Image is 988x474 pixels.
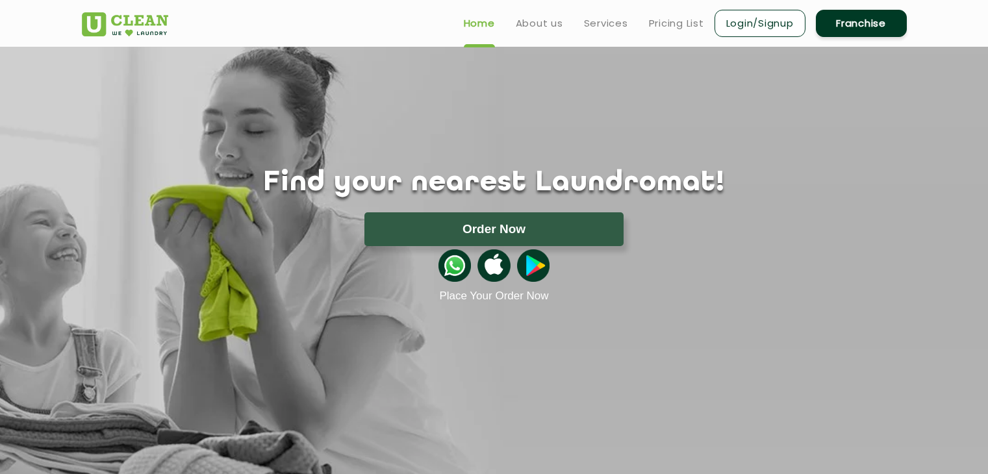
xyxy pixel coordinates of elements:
img: whatsappicon.png [438,249,471,282]
button: Order Now [364,212,624,246]
img: playstoreicon.png [517,249,550,282]
h1: Find your nearest Laundromat! [72,167,917,199]
img: UClean Laundry and Dry Cleaning [82,12,168,36]
a: Pricing List [649,16,704,31]
a: Login/Signup [715,10,805,37]
a: Services [584,16,628,31]
a: Home [464,16,495,31]
a: Place Your Order Now [439,290,548,303]
a: About us [516,16,563,31]
img: apple-icon.png [477,249,510,282]
a: Franchise [816,10,907,37]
